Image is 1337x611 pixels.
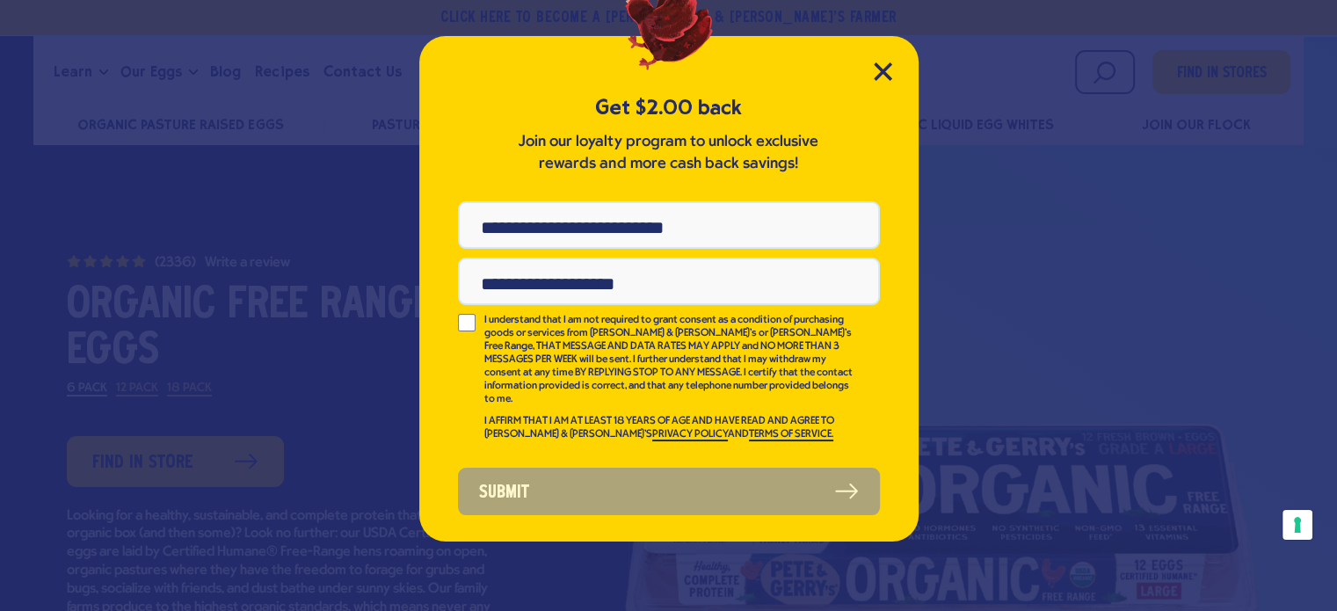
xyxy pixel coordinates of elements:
a: TERMS OF SERVICE. [749,429,833,441]
input: I understand that I am not required to grant consent as a condition of purchasing goods or servic... [458,314,476,331]
p: Join our loyalty program to unlock exclusive rewards and more cash back savings! [515,131,823,175]
p: I AFFIRM THAT I AM AT LEAST 18 YEARS OF AGE AND HAVE READ AND AGREE TO [PERSON_NAME] & [PERSON_NA... [484,415,855,441]
button: Submit [458,468,880,515]
a: PRIVACY POLICY [652,429,728,441]
h5: Get $2.00 back [458,93,880,122]
button: Close Modal [874,62,892,81]
p: I understand that I am not required to grant consent as a condition of purchasing goods or servic... [484,314,855,406]
button: Your consent preferences for tracking technologies [1283,510,1312,540]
